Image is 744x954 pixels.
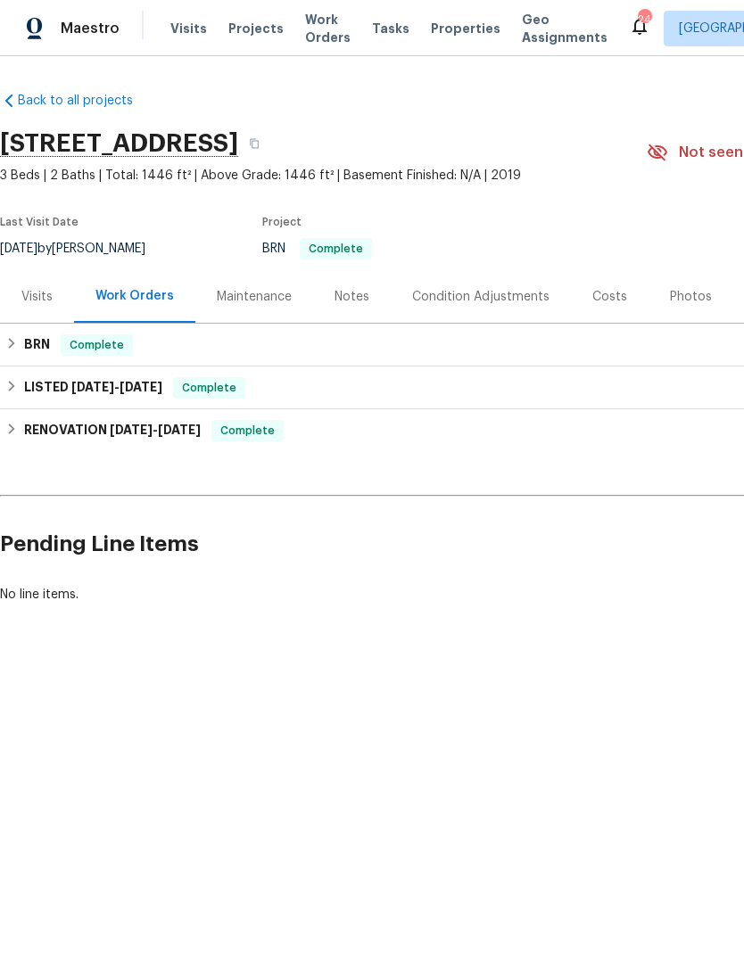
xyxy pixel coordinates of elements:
[372,22,409,35] span: Tasks
[175,379,244,397] span: Complete
[335,288,369,306] div: Notes
[213,422,282,440] span: Complete
[305,11,351,46] span: Work Orders
[170,20,207,37] span: Visits
[24,377,162,399] h6: LISTED
[71,381,162,393] span: -
[302,243,370,254] span: Complete
[21,288,53,306] div: Visits
[412,288,550,306] div: Condition Adjustments
[262,243,372,255] span: BRN
[71,381,114,393] span: [DATE]
[238,127,270,160] button: Copy Address
[95,287,174,305] div: Work Orders
[228,20,284,37] span: Projects
[522,11,608,46] span: Geo Assignments
[24,334,50,356] h6: BRN
[120,381,162,393] span: [DATE]
[670,288,712,306] div: Photos
[158,424,201,436] span: [DATE]
[262,217,302,227] span: Project
[592,288,627,306] div: Costs
[24,420,201,441] h6: RENOVATION
[217,288,292,306] div: Maintenance
[62,336,131,354] span: Complete
[110,424,153,436] span: [DATE]
[431,20,500,37] span: Properties
[61,20,120,37] span: Maestro
[638,11,650,29] div: 24
[110,424,201,436] span: -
